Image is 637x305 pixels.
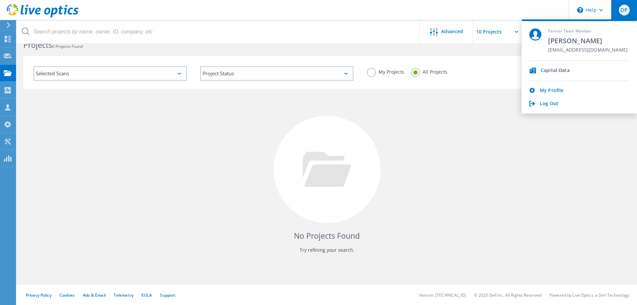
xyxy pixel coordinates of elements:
[26,292,51,298] a: Privacy Policy
[540,101,558,107] a: Log Out
[33,66,187,81] div: Selected Scans
[577,7,583,13] svg: \n
[52,44,83,49] span: 0 Projects Found
[441,29,463,34] span: Advanced
[17,20,420,44] input: Search projects by name, owner, ID, company, etc
[620,7,628,13] span: DP
[419,292,466,298] li: Version: [TECHNICAL_ID]
[30,230,624,241] h4: No Projects Found
[200,66,354,81] div: Project Status
[83,292,106,298] a: Ads & Email
[114,292,133,298] a: Telemetry
[548,36,628,45] span: [PERSON_NAME]
[7,14,79,19] a: Live Optics Dashboard
[474,292,541,298] li: © 2025 Dell Inc. All Rights Reserved
[141,292,152,298] a: EULA
[30,245,624,255] p: Try refining your search.
[160,292,176,298] a: Support
[60,292,75,298] a: Cookies
[540,88,563,94] a: My Profile
[549,292,629,298] li: Powered by Live Optics, a Dell Technology
[548,28,628,34] span: Partner Team Member
[411,68,447,74] label: All Projects
[541,68,570,74] span: Capital-Data
[367,68,404,74] label: My Projects
[548,47,628,54] span: [EMAIL_ADDRESS][DOMAIN_NAME]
